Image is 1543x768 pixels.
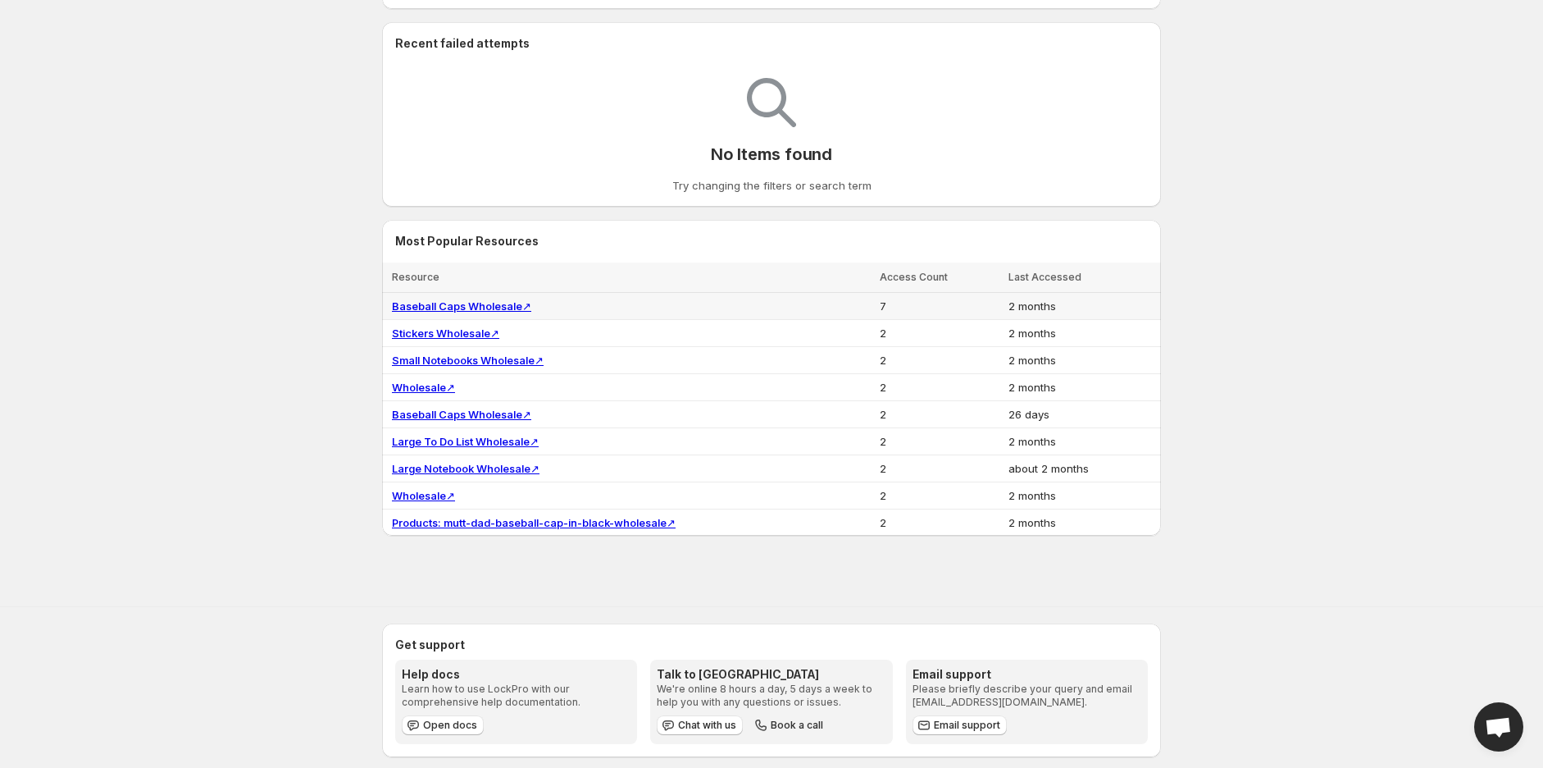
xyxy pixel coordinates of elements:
td: 2 months [1004,374,1161,401]
td: 7 [875,293,1004,320]
td: 2 [875,320,1004,347]
td: 2 [875,510,1004,537]
td: about 2 months [1004,455,1161,482]
td: 2 months [1004,428,1161,455]
a: Baseball Caps Wholesale↗ [392,299,531,313]
p: We're online 8 hours a day, 5 days a week to help you with any questions or issues. [657,683,885,709]
td: 2 months [1004,510,1161,537]
h3: Email support [913,666,1141,683]
td: 2 months [1004,320,1161,347]
td: 2 [875,347,1004,374]
h3: Talk to [GEOGRAPHIC_DATA] [657,666,885,683]
h2: Recent failed attempts [395,35,530,52]
h2: Most Popular Resources [395,233,1148,249]
span: Book a call [771,719,823,732]
p: Try changing the filters or search term [672,177,872,194]
a: Baseball Caps Wholesale↗ [392,408,531,421]
a: Open docs [402,715,484,735]
button: Book a call [749,715,830,735]
span: Last Accessed [1008,271,1081,283]
img: Empty search results [747,78,796,127]
td: 2 months [1004,293,1161,320]
td: 2 months [1004,347,1161,374]
a: Stickers Wholesale↗ [392,327,499,340]
td: 2 [875,401,1004,428]
span: Email support [934,719,1000,732]
h2: Get support [395,637,1148,653]
a: Email support [913,715,1007,735]
span: Access Count [880,271,948,283]
a: Products: mutt-dad-baseball-cap-in-black-wholesale↗ [392,516,676,529]
span: Chat with us [678,719,736,732]
span: Open docs [423,719,477,732]
td: 2 [875,428,1004,455]
td: 2 months [1004,482,1161,510]
a: Open chat [1474,702,1523,752]
button: Chat with us [657,715,743,735]
td: 2 [875,455,1004,482]
a: Small Notebooks Wholesale↗ [392,354,544,367]
a: Wholesale↗ [392,489,455,502]
a: Wholesale↗ [392,381,455,394]
p: Learn how to use LockPro with our comprehensive help documentation. [402,683,630,709]
h3: Help docs [402,666,630,683]
a: Large Notebook Wholesale↗ [392,462,539,475]
td: 26 days [1004,401,1161,428]
td: 2 [875,374,1004,401]
a: Large To Do List Wholesale↗ [392,435,539,448]
p: No Items found [711,144,832,164]
span: Resource [392,271,439,283]
td: 2 [875,482,1004,510]
p: Please briefly describe your query and email [EMAIL_ADDRESS][DOMAIN_NAME]. [913,683,1141,709]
